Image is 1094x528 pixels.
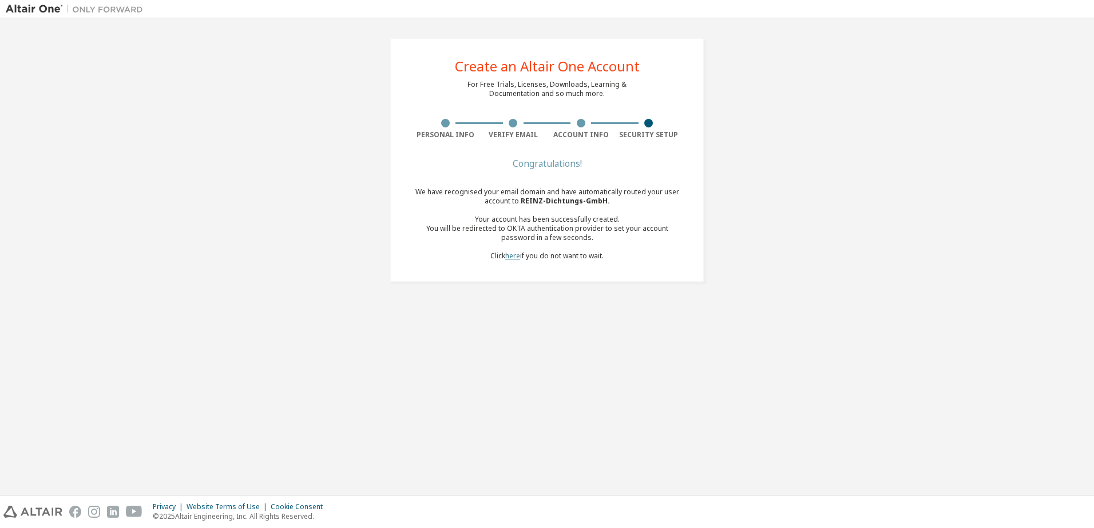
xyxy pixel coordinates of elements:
span: REINZ-Dichtungs-GmbH . [521,196,610,206]
p: © 2025 Altair Engineering, Inc. All Rights Reserved. [153,511,330,521]
a: here [505,251,520,261]
div: We have recognised your email domain and have automatically routed your user account to Click if ... [411,187,683,261]
img: altair_logo.svg [3,506,62,518]
img: linkedin.svg [107,506,119,518]
div: Account Info [547,130,615,139]
img: instagram.svg [88,506,100,518]
img: Altair One [6,3,149,15]
div: You will be redirected to OKTA authentication provider to set your account password in a few seco... [411,224,683,242]
div: Create an Altair One Account [455,59,640,73]
div: For Free Trials, Licenses, Downloads, Learning & Documentation and so much more. [467,80,627,98]
img: facebook.svg [69,506,81,518]
div: Privacy [153,502,187,511]
div: Security Setup [615,130,683,139]
div: Congratulations! [411,160,683,167]
div: Website Terms of Use [187,502,271,511]
div: Personal Info [411,130,479,139]
img: youtube.svg [126,506,142,518]
div: Your account has been successfully created. [411,215,683,224]
div: Cookie Consent [271,502,330,511]
div: Verify Email [479,130,548,139]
